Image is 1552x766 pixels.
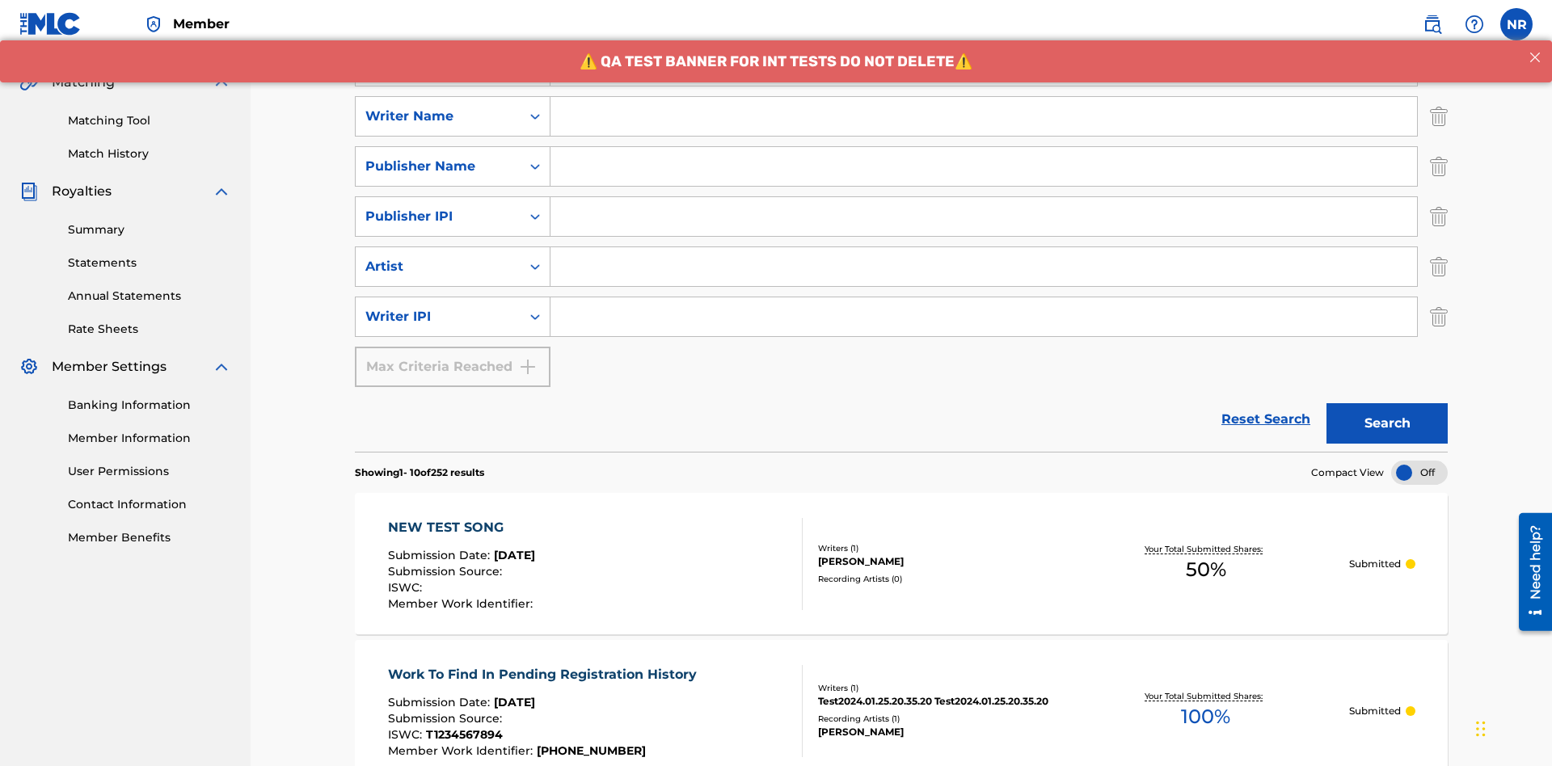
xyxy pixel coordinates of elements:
span: Member Work Identifier : [388,743,537,758]
img: MLC Logo [19,12,82,36]
a: Statements [68,255,231,271]
div: Recording Artists ( 0 ) [818,573,1062,585]
span: 100 % [1181,702,1230,731]
span: Royalties [52,182,112,201]
a: Matching Tool [68,112,231,129]
span: Member Work Identifier : [388,596,537,611]
a: Member Information [68,430,231,447]
p: Showing 1 - 10 of 252 results [355,465,484,480]
div: Artist [365,257,511,276]
img: Delete Criterion [1430,96,1448,137]
div: Help [1458,8,1491,40]
div: Drag [1476,705,1486,753]
span: Submission Date : [388,695,494,709]
a: NEW TEST SONGSubmission Date:[DATE]Submission Source:ISWC:Member Work Identifier:Writers (1)[PERS... [355,493,1448,634]
div: NEW TEST SONG [388,518,537,537]
img: Top Rightsholder [144,15,163,34]
img: Delete Criterion [1430,297,1448,337]
iframe: Chat Widget [1471,688,1552,766]
img: Matching [19,73,40,92]
img: expand [212,73,231,92]
div: Writer Name [365,107,511,126]
a: Reset Search [1213,402,1318,437]
img: Delete Criterion [1430,246,1448,287]
img: expand [212,357,231,377]
div: Writers ( 1 ) [818,682,1062,694]
span: Member [173,15,230,33]
span: ⚠️ QA TEST BANNER FOR INT TESTS DO NOT DELETE⚠️ [580,12,972,30]
span: ISWC : [388,580,426,595]
p: Submitted [1349,557,1401,571]
span: T1234567894 [426,727,503,742]
iframe: Resource Center [1507,507,1552,639]
span: ISWC : [388,727,426,742]
a: Summary [68,221,231,238]
img: Delete Criterion [1430,146,1448,187]
div: Work To Find In Pending Registration History [388,665,705,684]
a: Match History [68,145,231,162]
a: User Permissions [68,463,231,480]
div: Recording Artists ( 1 ) [818,713,1062,725]
img: search [1423,15,1442,34]
div: Publisher Name [365,157,511,176]
div: [PERSON_NAME] [818,554,1062,569]
span: 50 % [1186,555,1226,584]
div: [PERSON_NAME] [818,725,1062,739]
img: help [1465,15,1484,34]
span: [PHONE_NUMBER] [537,743,646,758]
img: expand [212,182,231,201]
div: Writer IPI [365,307,511,326]
div: Writers ( 1 ) [818,542,1062,554]
p: Submitted [1349,704,1401,718]
a: Annual Statements [68,288,231,305]
div: Publisher IPI [365,207,511,226]
p: Your Total Submitted Shares: [1145,690,1267,702]
span: Member Settings [52,357,167,377]
img: Royalties [19,182,39,201]
span: Submission Source : [388,711,506,726]
a: Contact Information [68,496,231,513]
span: [DATE] [494,695,535,709]
p: Your Total Submitted Shares: [1145,543,1267,555]
img: Delete Criterion [1430,196,1448,237]
a: Public Search [1416,8,1449,40]
img: Member Settings [19,357,39,377]
span: Compact View [1311,465,1384,480]
a: Member Benefits [68,529,231,546]
span: [DATE] [494,548,535,562]
span: Submission Date : [388,548,494,562]
a: Banking Information [68,397,231,414]
button: Search [1326,403,1448,444]
div: User Menu [1500,8,1533,40]
span: Submission Source : [388,564,506,579]
div: Test2024.01.25.20.35.20 Test2024.01.25.20.35.20 [818,694,1062,709]
a: Rate Sheets [68,321,231,338]
span: Matching [52,73,115,92]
